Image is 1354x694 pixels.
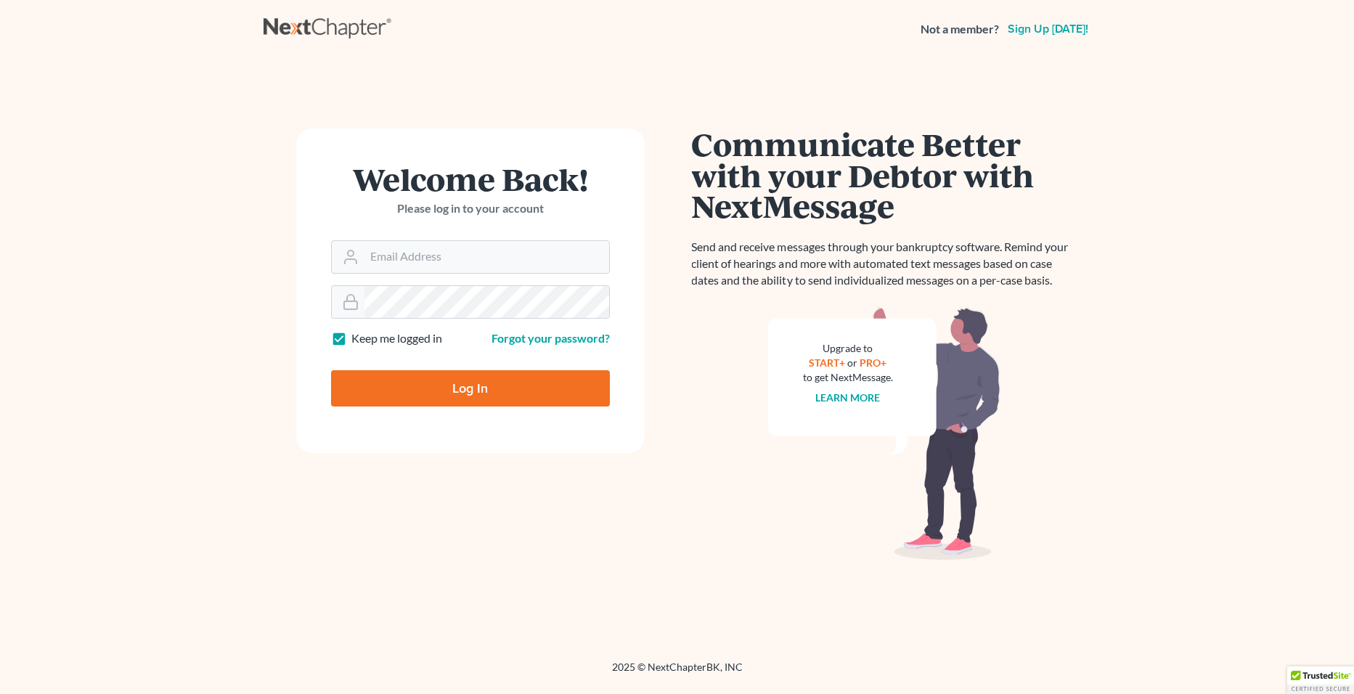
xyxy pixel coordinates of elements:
[860,356,886,369] a: PRO+
[331,200,610,217] p: Please log in to your account
[364,241,609,273] input: Email Address
[1005,23,1091,35] a: Sign up [DATE]!
[768,306,1000,560] img: nextmessage_bg-59042aed3d76b12b5cd301f8e5b87938c9018125f34e5fa2b7a6b67550977c72.svg
[809,356,845,369] a: START+
[351,330,442,347] label: Keep me logged in
[492,331,610,345] a: Forgot your password?
[692,128,1077,221] h1: Communicate Better with your Debtor with NextMessage
[692,239,1077,289] p: Send and receive messages through your bankruptcy software. Remind your client of hearings and mo...
[815,391,880,404] a: Learn more
[331,163,610,195] h1: Welcome Back!
[1287,666,1354,694] div: TrustedSite Certified
[847,356,857,369] span: or
[803,341,893,356] div: Upgrade to
[264,660,1091,686] div: 2025 © NextChapterBK, INC
[803,370,893,385] div: to get NextMessage.
[331,370,610,407] input: Log In
[921,21,999,38] strong: Not a member?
